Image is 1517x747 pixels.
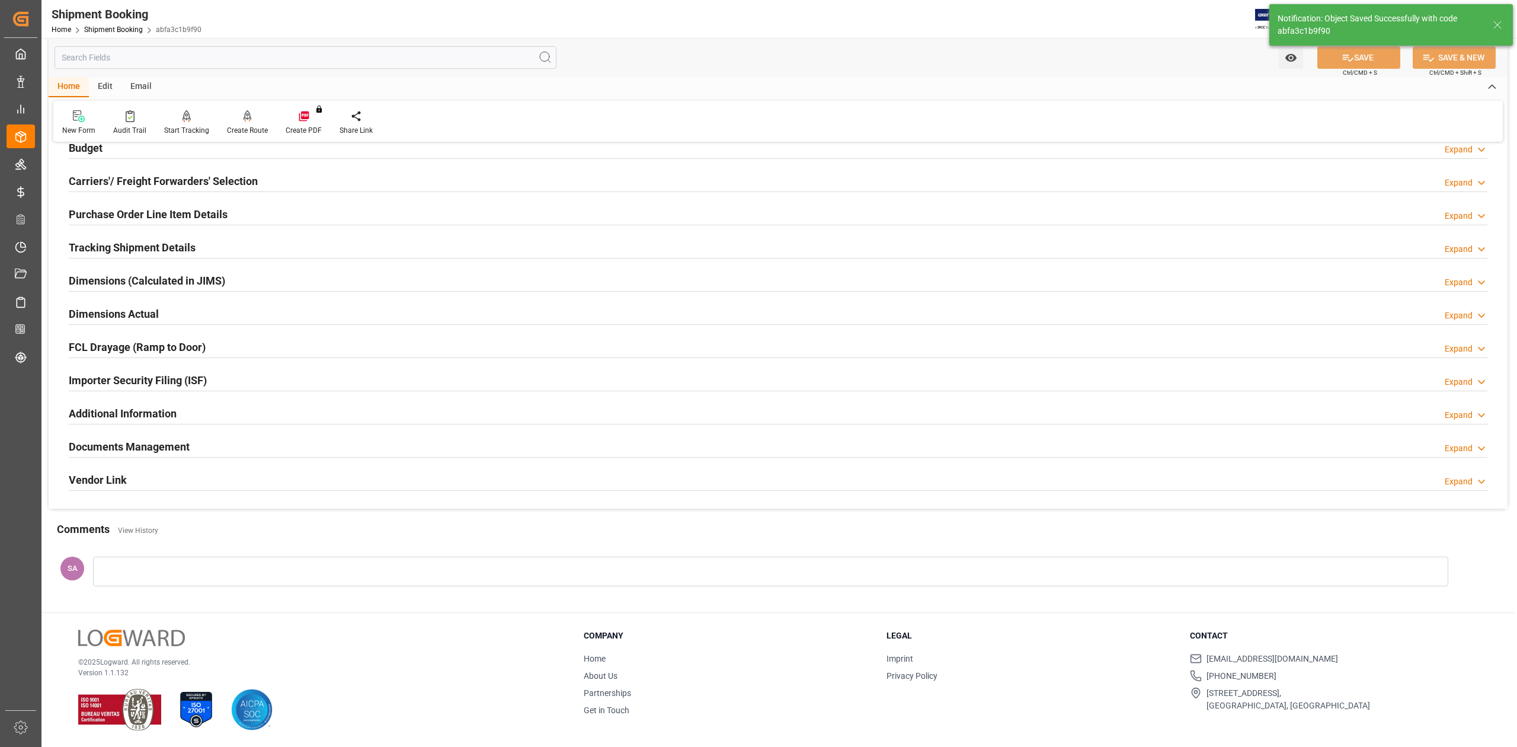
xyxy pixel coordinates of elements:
h2: Carriers'/ Freight Forwarders' Selection [69,173,258,189]
a: Imprint [886,654,913,663]
h2: Budget [69,140,103,156]
h2: Importer Security Filing (ISF) [69,372,207,388]
a: Shipment Booking [84,25,143,34]
a: Privacy Policy [886,671,937,681]
a: Partnerships [584,688,631,698]
h2: FCL Drayage (Ramp to Door) [69,339,206,355]
h2: Documents Management [69,439,190,455]
img: Exertis%20JAM%20-%20Email%20Logo.jpg_1722504956.jpg [1255,9,1296,30]
div: Notification: Object Saved Successfully with code abfa3c1b9f90 [1278,12,1481,37]
img: ISO 9001 & ISO 14001 Certification [78,689,161,730]
a: Home [584,654,606,663]
div: New Form [62,125,95,136]
div: Shipment Booking [52,5,201,23]
span: SA [68,564,78,573]
div: Share Link [340,125,373,136]
a: View History [118,526,158,535]
div: Create Route [227,125,268,136]
h2: Vendor Link [69,472,127,488]
div: Expand [1445,276,1473,289]
div: Email [121,77,161,97]
div: Audit Trail [113,125,146,136]
p: © 2025 Logward. All rights reserved. [78,657,554,668]
a: Get in Touch [584,705,629,715]
a: About Us [584,671,617,681]
span: [PHONE_NUMBER] [1206,670,1276,682]
h2: Additional Information [69,406,177,422]
img: ISO 27001 Certification [175,689,217,730]
img: Logward Logo [78,630,185,647]
div: Start Tracking [164,125,209,136]
h2: Dimensions Actual [69,306,159,322]
button: open menu [1279,46,1303,69]
div: Expand [1445,409,1473,422]
h2: Comments [57,521,110,537]
h3: Company [584,630,872,642]
h3: Legal [886,630,1174,642]
div: Expand [1445,475,1473,488]
div: Expand [1445,143,1473,156]
h2: Tracking Shipment Details [69,240,196,256]
div: Expand [1445,177,1473,189]
span: [STREET_ADDRESS], [GEOGRAPHIC_DATA], [GEOGRAPHIC_DATA] [1206,687,1370,712]
div: Expand [1445,243,1473,256]
button: SAVE [1317,46,1400,69]
h2: Purchase Order Line Item Details [69,206,228,222]
div: Expand [1445,309,1473,322]
div: Home [49,77,89,97]
div: Expand [1445,376,1473,388]
img: AICPA SOC [231,689,273,730]
input: Search Fields [55,46,556,69]
a: Home [52,25,71,34]
span: Ctrl/CMD + S [1343,68,1377,77]
h3: Contact [1190,630,1478,642]
div: Expand [1445,442,1473,455]
p: Version 1.1.132 [78,668,554,678]
div: Expand [1445,210,1473,222]
span: Ctrl/CMD + Shift + S [1429,68,1481,77]
button: SAVE & NEW [1413,46,1496,69]
h2: Dimensions (Calculated in JIMS) [69,273,225,289]
span: [EMAIL_ADDRESS][DOMAIN_NAME] [1206,653,1338,665]
div: Expand [1445,343,1473,355]
div: Edit [89,77,121,97]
